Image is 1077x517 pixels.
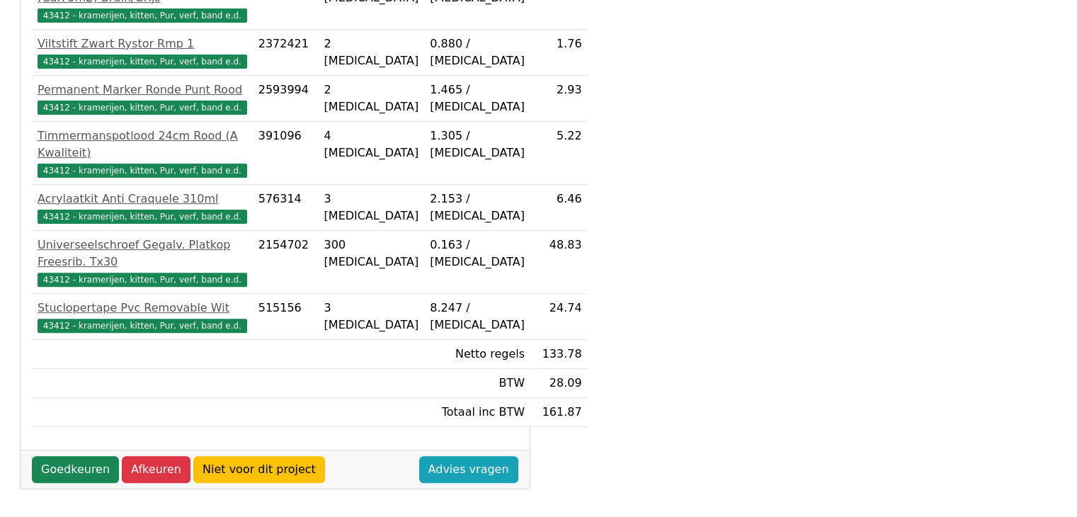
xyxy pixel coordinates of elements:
[424,340,530,369] td: Netto regels
[530,76,588,122] td: 2.93
[324,237,419,271] div: 300 [MEDICAL_DATA]
[430,300,525,334] div: 8.247 / [MEDICAL_DATA]
[530,398,588,427] td: 161.87
[38,55,247,69] span: 43412 - kramerijen, kitten, Pur, verf, band e.d.
[324,81,419,115] div: 2 [MEDICAL_DATA]
[38,319,247,333] span: 43412 - kramerijen, kitten, Pur, verf, band e.d.
[38,81,247,115] a: Permanent Marker Ronde Punt Rood43412 - kramerijen, kitten, Pur, verf, band e.d.
[430,81,525,115] div: 1.465 / [MEDICAL_DATA]
[430,35,525,69] div: 0.880 / [MEDICAL_DATA]
[430,127,525,161] div: 1.305 / [MEDICAL_DATA]
[38,127,247,178] a: Timmermanspotlood 24cm Rood (A Kwaliteit)43412 - kramerijen, kitten, Pur, verf, band e.d.
[38,8,247,23] span: 43412 - kramerijen, kitten, Pur, verf, band e.d.
[530,122,588,185] td: 5.22
[419,456,518,483] a: Advies vragen
[530,369,588,398] td: 28.09
[38,164,247,178] span: 43412 - kramerijen, kitten, Pur, verf, band e.d.
[253,231,319,294] td: 2154702
[530,30,588,76] td: 1.76
[38,210,247,224] span: 43412 - kramerijen, kitten, Pur, verf, band e.d.
[32,456,119,483] a: Goedkeuren
[253,30,319,76] td: 2372421
[530,231,588,294] td: 48.83
[38,237,247,288] a: Universeelschroef Gegalv. Platkop Freesrib. Tx3043412 - kramerijen, kitten, Pur, verf, band e.d.
[424,369,530,398] td: BTW
[193,456,325,483] a: Niet voor dit project
[38,273,247,287] span: 43412 - kramerijen, kitten, Pur, verf, band e.d.
[38,300,247,334] a: Stuclopertape Pvc Removable Wit43412 - kramerijen, kitten, Pur, verf, band e.d.
[530,340,588,369] td: 133.78
[253,185,319,231] td: 576314
[38,101,247,115] span: 43412 - kramerijen, kitten, Pur, verf, band e.d.
[38,300,247,317] div: Stuclopertape Pvc Removable Wit
[253,122,319,185] td: 391096
[38,237,247,271] div: Universeelschroef Gegalv. Platkop Freesrib. Tx30
[38,191,247,225] a: Acrylaatkit Anti Craquele 310ml43412 - kramerijen, kitten, Pur, verf, band e.d.
[38,35,247,52] div: Viltstift Zwart Rystor Rmp 1
[324,35,419,69] div: 2 [MEDICAL_DATA]
[324,127,419,161] div: 4 [MEDICAL_DATA]
[38,35,247,69] a: Viltstift Zwart Rystor Rmp 143412 - kramerijen, kitten, Pur, verf, band e.d.
[424,398,530,427] td: Totaal inc BTW
[253,294,319,340] td: 515156
[38,127,247,161] div: Timmermanspotlood 24cm Rood (A Kwaliteit)
[122,456,190,483] a: Afkeuren
[430,191,525,225] div: 2.153 / [MEDICAL_DATA]
[530,294,588,340] td: 24.74
[324,300,419,334] div: 3 [MEDICAL_DATA]
[324,191,419,225] div: 3 [MEDICAL_DATA]
[430,237,525,271] div: 0.163 / [MEDICAL_DATA]
[253,76,319,122] td: 2593994
[38,191,247,208] div: Acrylaatkit Anti Craquele 310ml
[530,185,588,231] td: 6.46
[38,81,247,98] div: Permanent Marker Ronde Punt Rood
